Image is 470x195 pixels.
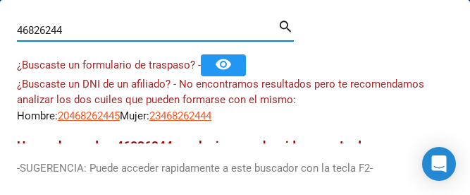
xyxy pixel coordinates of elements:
[17,138,369,153] span: Hemos buscado - 46826244 - y el mismo no ha sido encontrado
[422,147,456,181] div: Open Intercom Messenger
[17,76,453,124] div: Hombre: Mujer:
[215,56,232,73] mat-icon: remove_red_eye
[278,17,294,34] mat-icon: search
[17,160,453,177] p: -SUGERENCIA: Puede acceder rapidamente a este buscador con la tecla F2-
[17,78,424,107] span: ¿Buscaste un DNI de un afiliado? - No encontramos resultados pero te recomendamos analizar los do...
[17,59,201,71] span: ¿Buscaste un formulario de traspaso? -
[149,110,211,122] span: 23468262444
[58,110,120,122] span: 20468262445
